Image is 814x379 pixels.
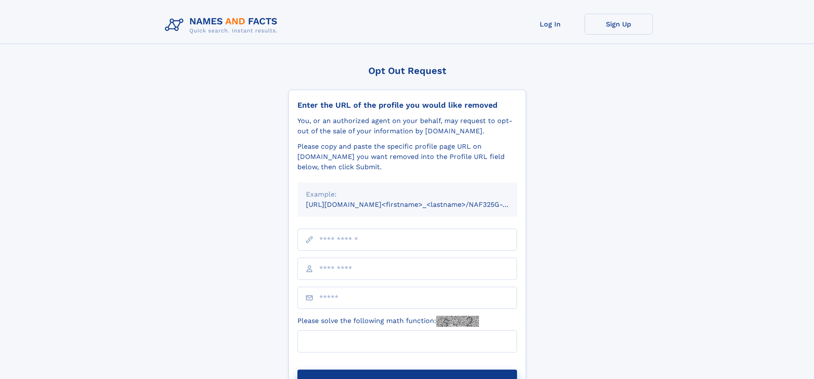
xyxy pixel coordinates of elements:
[585,14,653,35] a: Sign Up
[288,65,526,76] div: Opt Out Request
[297,100,517,110] div: Enter the URL of the profile you would like removed
[306,189,508,200] div: Example:
[297,116,517,136] div: You, or an authorized agent on your behalf, may request to opt-out of the sale of your informatio...
[297,141,517,172] div: Please copy and paste the specific profile page URL on [DOMAIN_NAME] you want removed into the Pr...
[162,14,285,37] img: Logo Names and Facts
[306,200,533,209] small: [URL][DOMAIN_NAME]<firstname>_<lastname>/NAF325G-xxxxxxxx
[516,14,585,35] a: Log In
[297,316,479,327] label: Please solve the following math function:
